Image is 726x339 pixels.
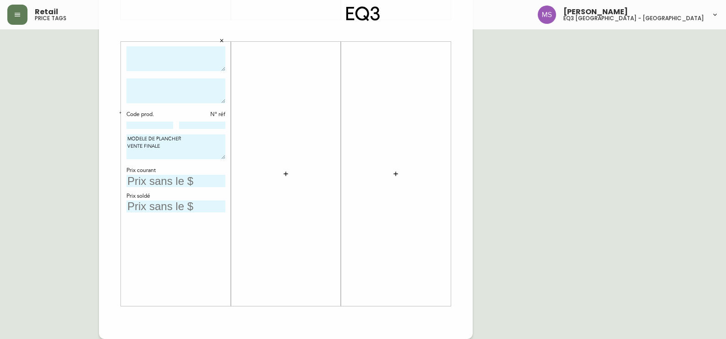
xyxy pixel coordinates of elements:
span: Retail [35,8,58,16]
span: [PERSON_NAME] [563,8,628,16]
textarea: MODELE DE PLANCHER VENTE FINALE [126,134,225,159]
div: Code prod. [126,111,173,119]
h5: price tags [35,16,66,21]
div: Prix soldé [126,192,225,200]
h5: eq3 [GEOGRAPHIC_DATA] - [GEOGRAPHIC_DATA] [563,16,704,21]
div: Prix courant [126,167,225,175]
input: Prix sans le $ [126,200,225,213]
img: 1b6e43211f6f3cc0b0729c9049b8e7af [538,6,556,24]
img: logo [346,6,380,21]
input: Prix sans le $ [126,175,225,187]
div: N° réf [179,111,226,119]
